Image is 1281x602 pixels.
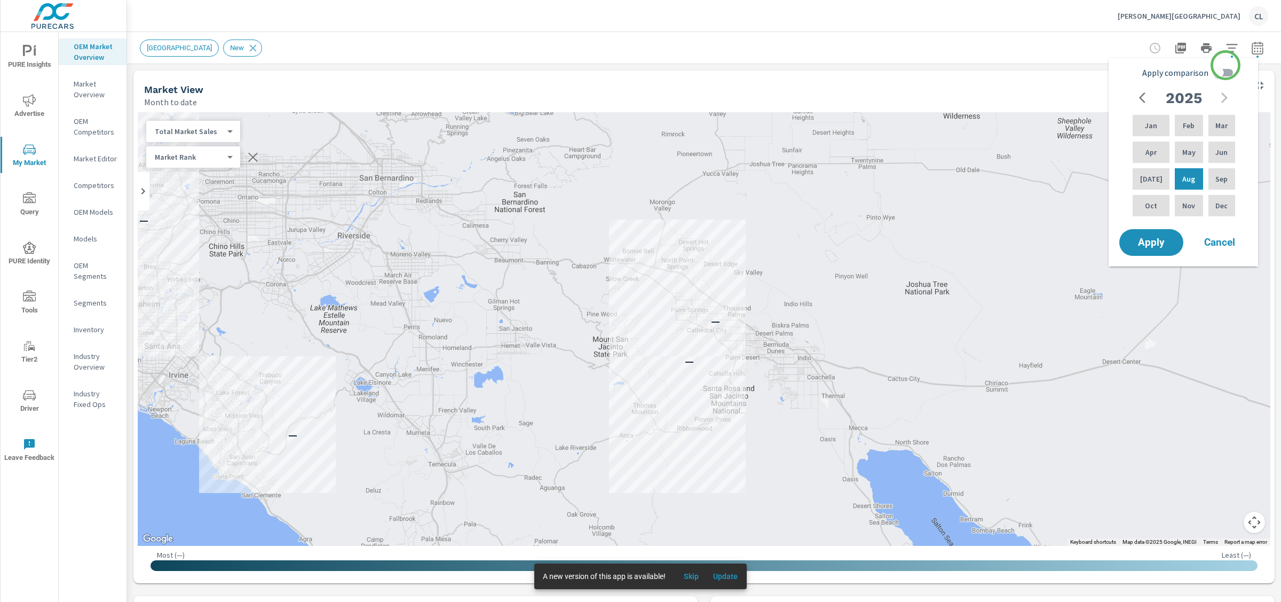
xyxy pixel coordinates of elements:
span: My Market [4,143,55,169]
span: Apply comparison [1142,66,1208,79]
p: Market Rank [155,152,223,162]
p: Aug [1182,174,1195,184]
span: [GEOGRAPHIC_DATA] [140,44,218,52]
p: Month to date [144,96,197,108]
p: Market Overview [74,79,118,100]
div: CL [1249,6,1268,26]
span: Tools [4,291,55,317]
span: Tier2 [4,340,55,366]
p: OEM Competitors [74,116,118,137]
h2: 2025 [1166,89,1202,107]
p: Jun [1215,147,1228,158]
button: Select Date Range [1247,37,1268,59]
p: Mar [1215,120,1228,131]
span: Query [4,192,55,218]
a: Terms [1203,539,1218,545]
div: OEM Segments [59,257,126,284]
div: Industry Fixed Ops [59,386,126,412]
p: Competitors [74,180,118,191]
img: Google [140,532,176,546]
p: Least ( — ) [1222,550,1251,560]
button: Apply [1119,229,1183,256]
span: Cancel [1198,238,1241,247]
button: Cancel [1188,229,1252,256]
p: — [139,214,148,226]
button: Keyboard shortcuts [1070,538,1116,546]
span: A new version of this app is available! [543,572,666,581]
p: OEM Market Overview [74,41,118,62]
p: — [711,315,720,327]
p: Oct [1145,200,1157,211]
div: nav menu [1,32,58,474]
p: Segments [74,298,118,308]
a: Open this area in Google Maps (opens a new window) [140,532,176,546]
p: Nov [1182,200,1195,211]
div: Models [59,231,126,247]
span: PURE Identity [4,241,55,268]
button: Print Report [1196,37,1217,59]
p: Inventory [74,324,118,335]
span: New [224,44,250,52]
button: Update [708,568,742,585]
p: Market Editor [74,153,118,164]
button: Skip [674,568,708,585]
p: — [685,354,694,367]
div: Industry Overview [59,348,126,375]
a: Report a map error [1224,539,1267,545]
p: [PERSON_NAME][GEOGRAPHIC_DATA] [1118,11,1240,21]
span: Update [713,572,738,581]
p: [DATE] [1140,174,1163,184]
p: Most ( — ) [157,550,185,560]
p: Apr [1145,147,1157,158]
div: Total Market Sales [146,127,232,137]
span: Advertise [4,94,55,120]
p: Jan [1145,120,1157,131]
div: OEM Competitors [59,113,126,140]
div: Inventory [59,322,126,338]
p: May [1182,147,1196,158]
p: Models [74,233,118,244]
button: Apply Filters [1221,37,1243,59]
span: PURE Insights [4,45,55,71]
div: OEM Models [59,204,126,220]
button: Map camera controls [1244,512,1265,533]
div: New [223,40,262,57]
p: Dec [1215,200,1228,211]
p: Industry Overview [74,351,118,372]
div: OEM Market Overview [59,38,126,65]
h5: Market View [144,84,203,95]
p: Total Market Sales [155,127,223,136]
div: Segments [59,295,126,311]
div: Market Editor [59,151,126,167]
p: OEM Segments [74,260,118,282]
span: Map data ©2025 Google, INEGI [1122,539,1197,545]
div: Market Overview [59,76,126,103]
p: Sep [1215,174,1228,184]
span: Driver [4,389,55,415]
p: — [288,428,297,441]
span: Leave Feedback [4,438,55,464]
div: Competitors [59,177,126,193]
div: Total Market Sales [146,152,232,162]
span: Skip [678,572,704,581]
p: Feb [1183,120,1195,131]
button: "Export Report to PDF" [1170,37,1191,59]
p: OEM Models [74,207,118,217]
button: Minimize Widget [1251,77,1268,94]
span: Apply [1130,238,1173,247]
p: Industry Fixed Ops [74,388,118,410]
